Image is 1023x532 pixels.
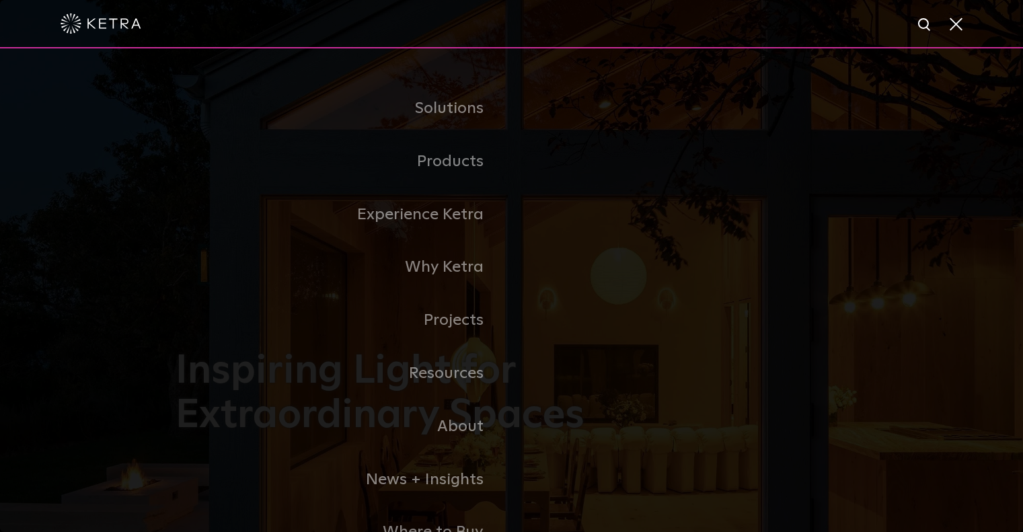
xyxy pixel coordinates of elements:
[61,13,141,34] img: ketra-logo-2019-white
[917,17,934,34] img: search icon
[176,294,512,347] a: Projects
[176,135,512,188] a: Products
[176,241,512,294] a: Why Ketra
[176,188,512,241] a: Experience Ketra
[176,453,512,506] a: News + Insights
[176,347,512,400] a: Resources
[176,82,512,135] a: Solutions
[176,400,512,453] a: About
